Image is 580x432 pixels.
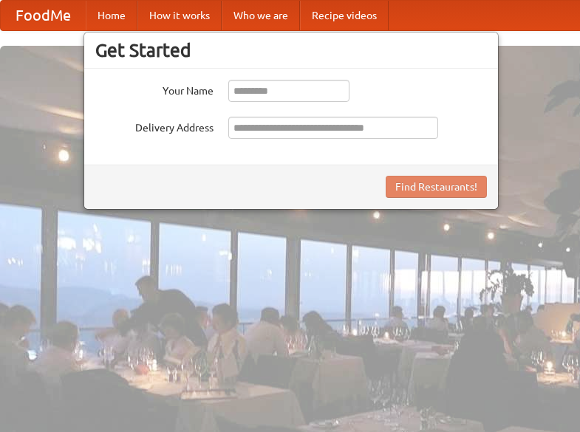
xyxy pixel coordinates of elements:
[137,1,222,30] a: How it works
[95,39,487,61] h3: Get Started
[86,1,137,30] a: Home
[1,1,86,30] a: FoodMe
[386,176,487,198] button: Find Restaurants!
[95,80,214,98] label: Your Name
[95,117,214,135] label: Delivery Address
[300,1,389,30] a: Recipe videos
[222,1,300,30] a: Who we are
